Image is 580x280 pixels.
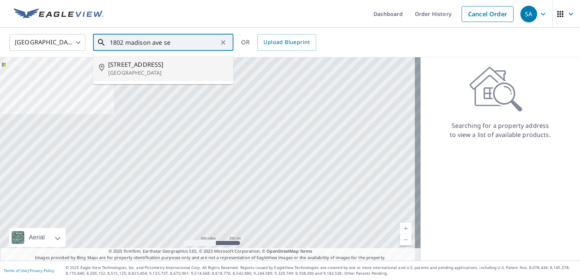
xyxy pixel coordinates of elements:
[109,248,312,255] span: © 2025 TomTom, Earthstar Geographics SIO, © 2025 Microsoft Corporation, ©
[400,234,411,245] a: Current Level 5, Zoom Out
[9,32,85,53] div: [GEOGRAPHIC_DATA]
[30,268,54,273] a: Privacy Policy
[4,268,54,273] p: |
[66,265,576,276] p: © 2025 Eagle View Technologies, Inc. and Pictometry International Corp. All Rights Reserved. Repo...
[257,34,316,51] a: Upload Blueprint
[218,37,229,48] button: Clear
[462,6,514,22] a: Cancel Order
[9,228,66,247] div: Aerial
[300,248,312,254] a: Terms
[108,69,227,77] p: [GEOGRAPHIC_DATA]
[263,38,310,47] span: Upload Blueprint
[520,6,537,22] div: SA
[27,228,47,247] div: Aerial
[110,32,218,53] input: Search by address or latitude-longitude
[14,8,103,20] img: EV Logo
[4,268,27,273] a: Terms of Use
[266,248,298,254] a: OpenStreetMap
[400,223,411,234] a: Current Level 5, Zoom In
[449,121,551,139] p: Searching for a property address to view a list of available products.
[241,34,316,51] div: OR
[108,60,227,69] span: [STREET_ADDRESS]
